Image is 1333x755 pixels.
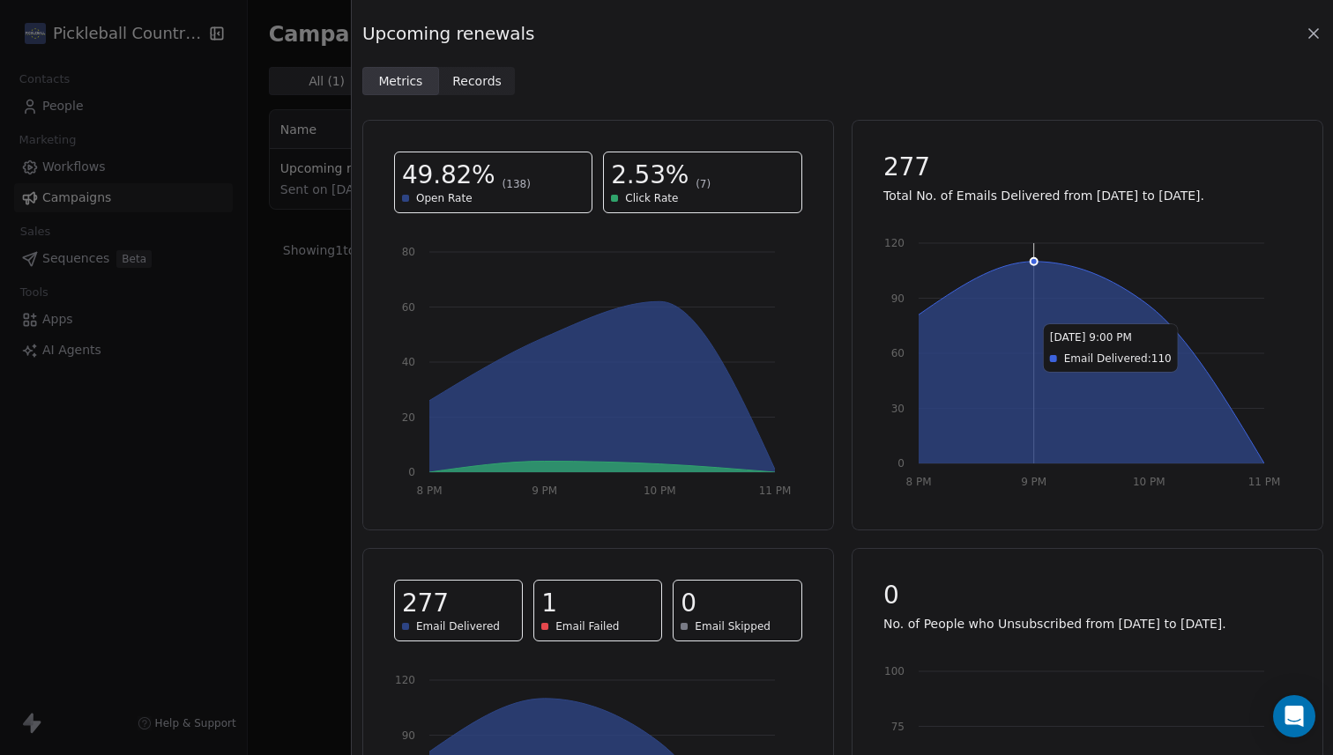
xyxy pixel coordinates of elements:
tspan: 11 PM [1247,476,1280,488]
span: Email Failed [555,619,619,633]
tspan: 120 [884,237,905,249]
tspan: 75 [890,721,904,733]
span: 49.82% [402,159,495,191]
span: Open Rate [416,191,473,205]
tspan: 8 PM [416,485,442,497]
tspan: 120 [395,674,415,686]
span: 277 [883,152,930,183]
tspan: 0 [408,466,415,478]
span: 0 [883,580,899,611]
tspan: 10 PM [1132,476,1165,488]
p: Total No. of Emails Delivered from [DATE] to [DATE]. [883,187,1292,204]
span: Click Rate [625,191,678,205]
tspan: 8 PM [905,476,931,488]
div: Open Intercom Messenger [1273,695,1315,737]
tspan: 20 [402,411,415,424]
tspan: 60 [890,347,904,359]
tspan: 90 [402,729,415,742]
tspan: 80 [402,246,415,258]
span: Records [452,72,502,91]
span: 1 [541,588,557,619]
tspan: 9 PM [532,485,557,497]
tspan: 100 [884,665,905,677]
span: 0 [681,588,696,619]
tspan: 30 [890,403,904,415]
tspan: 40 [402,356,415,368]
p: No. of People who Unsubscribed from [DATE] to [DATE]. [883,615,1292,633]
tspan: 60 [402,301,415,314]
span: 277 [402,588,449,619]
span: Email Delivered [416,619,500,633]
tspan: 10 PM [644,485,676,497]
tspan: 9 PM [1021,476,1046,488]
span: Upcoming renewals [362,21,534,46]
span: 2.53% [611,159,689,191]
span: (7) [696,177,711,191]
tspan: 11 PM [759,485,792,497]
tspan: 0 [897,457,905,470]
span: Email Skipped [695,619,771,633]
span: (138) [503,177,531,191]
tspan: 90 [890,292,904,305]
